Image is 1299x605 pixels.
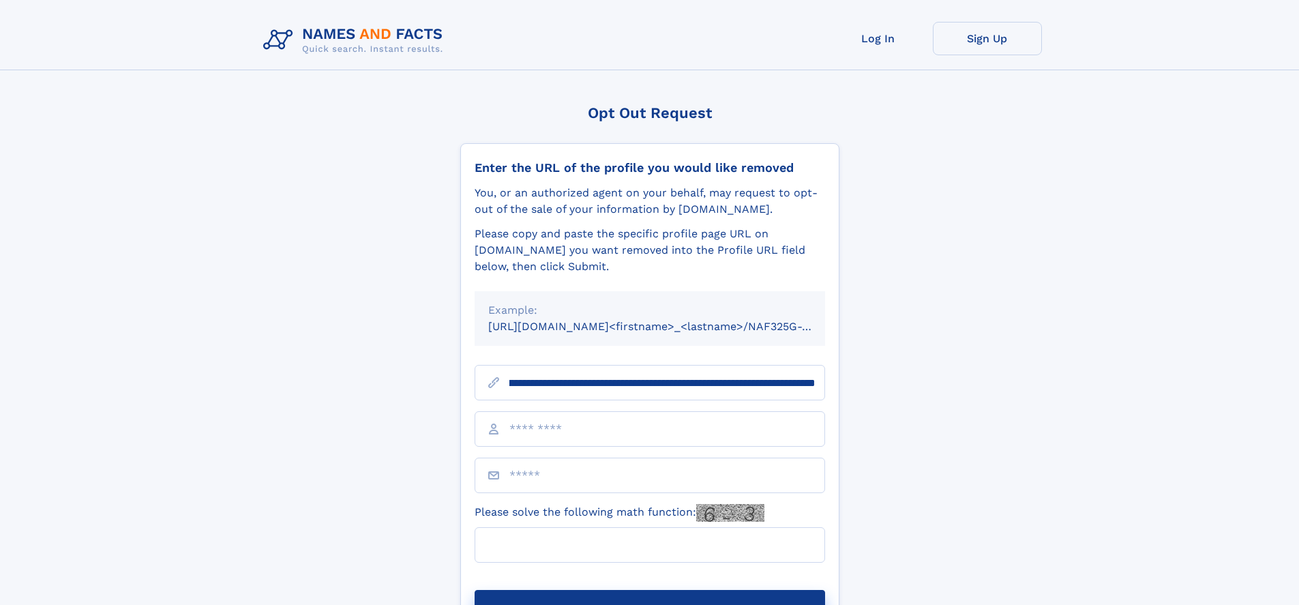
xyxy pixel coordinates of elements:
[475,185,825,218] div: You, or an authorized agent on your behalf, may request to opt-out of the sale of your informatio...
[933,22,1042,55] a: Sign Up
[475,504,764,522] label: Please solve the following math function:
[460,104,839,121] div: Opt Out Request
[824,22,933,55] a: Log In
[475,226,825,275] div: Please copy and paste the specific profile page URL on [DOMAIN_NAME] you want removed into the Pr...
[488,320,851,333] small: [URL][DOMAIN_NAME]<firstname>_<lastname>/NAF325G-xxxxxxxx
[258,22,454,59] img: Logo Names and Facts
[475,160,825,175] div: Enter the URL of the profile you would like removed
[488,302,811,319] div: Example:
